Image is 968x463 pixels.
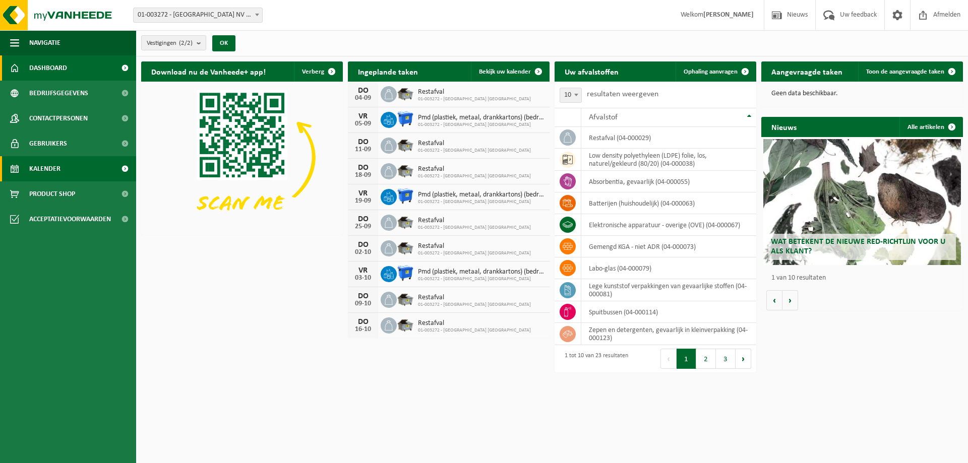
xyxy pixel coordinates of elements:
div: 04-09 [353,95,373,102]
span: Restafval [418,88,531,96]
div: 11-09 [353,146,373,153]
p: Geen data beschikbaar. [771,90,953,97]
span: 01-003272 - [GEOGRAPHIC_DATA] [GEOGRAPHIC_DATA] [418,302,531,308]
span: Kalender [29,156,60,181]
td: gemengd KGA - niet ADR (04-000073) [581,236,756,257]
div: 09-10 [353,300,373,307]
div: VR [353,267,373,275]
a: Wat betekent de nieuwe RED-richtlijn voor u als klant? [763,139,961,265]
div: 03-10 [353,275,373,282]
button: 3 [716,349,736,369]
button: OK [212,35,235,51]
a: Bekijk uw kalender [471,61,549,82]
img: WB-5000-GAL-GY-01 [397,316,414,333]
h2: Uw afvalstoffen [555,61,629,81]
span: Dashboard [29,55,67,81]
img: WB-5000-GAL-GY-01 [397,136,414,153]
img: WB-5000-GAL-GY-01 [397,85,414,102]
div: VR [353,112,373,120]
div: 19-09 [353,197,373,205]
img: WB-1100-HPE-BE-01 [397,187,414,205]
div: 02-10 [353,249,373,256]
td: labo-glas (04-000079) [581,257,756,279]
button: 1 [677,349,696,369]
button: 2 [696,349,716,369]
td: lege kunststof verpakkingen van gevaarlijke stoffen (04-000081) [581,279,756,301]
button: Verberg [294,61,342,82]
span: Restafval [418,165,531,173]
span: 10 [560,88,581,102]
span: 01-003272 - [GEOGRAPHIC_DATA] [GEOGRAPHIC_DATA] [418,199,544,205]
td: restafval (04-000029) [581,127,756,149]
span: Afvalstof [589,113,618,121]
span: 10 [560,88,582,103]
div: 18-09 [353,172,373,179]
img: WB-5000-GAL-GY-01 [397,290,414,307]
span: Restafval [418,140,531,148]
img: WB-1100-HPE-BE-01 [397,110,414,127]
img: WB-5000-GAL-GY-01 [397,213,414,230]
div: DO [353,138,373,146]
h2: Aangevraagde taken [761,61,853,81]
span: Restafval [418,217,531,225]
strong: [PERSON_NAME] [703,11,754,19]
td: elektronische apparatuur - overige (OVE) (04-000067) [581,214,756,236]
td: low density polyethyleen (LDPE) folie, los, naturel/gekleurd (80/20) (04-000038) [581,149,756,171]
button: Vorige [766,290,782,310]
div: DO [353,241,373,249]
h2: Ingeplande taken [348,61,428,81]
span: Gebruikers [29,131,67,156]
span: Pmd (plastiek, metaal, drankkartons) (bedrijven) [418,268,544,276]
div: DO [353,215,373,223]
h2: Download nu de Vanheede+ app! [141,61,276,81]
span: Wat betekent de nieuwe RED-richtlijn voor u als klant? [771,238,945,255]
span: Pmd (plastiek, metaal, drankkartons) (bedrijven) [418,114,544,122]
div: VR [353,189,373,197]
div: 16-10 [353,326,373,333]
span: Contactpersonen [29,106,88,131]
span: Pmd (plastiek, metaal, drankkartons) (bedrijven) [418,191,544,199]
span: Navigatie [29,30,60,55]
button: Volgende [782,290,798,310]
span: 01-003272 - [GEOGRAPHIC_DATA] [GEOGRAPHIC_DATA] [418,148,531,154]
img: WB-5000-GAL-GY-01 [397,162,414,179]
span: Restafval [418,319,531,327]
span: 01-003272 - [GEOGRAPHIC_DATA] [GEOGRAPHIC_DATA] [418,225,531,231]
button: Next [736,349,751,369]
span: Acceptatievoorwaarden [29,207,111,232]
span: 01-003272 - [GEOGRAPHIC_DATA] [GEOGRAPHIC_DATA] [418,173,531,179]
span: Ophaling aanvragen [684,69,738,75]
div: DO [353,164,373,172]
span: Verberg [302,69,324,75]
span: 01-003272 - [GEOGRAPHIC_DATA] [GEOGRAPHIC_DATA] [418,96,531,102]
div: 05-09 [353,120,373,127]
span: Restafval [418,294,531,302]
span: 01-003272 - [GEOGRAPHIC_DATA] [GEOGRAPHIC_DATA] [418,327,531,334]
span: Vestigingen [147,36,193,51]
label: resultaten weergeven [587,90,658,98]
span: Restafval [418,242,531,250]
span: Product Shop [29,181,75,207]
span: 01-003272 - [GEOGRAPHIC_DATA] [GEOGRAPHIC_DATA] [418,250,531,256]
button: Previous [660,349,677,369]
img: WB-1100-HPE-BE-01 [397,264,414,282]
div: DO [353,318,373,326]
span: 01-003272 - [GEOGRAPHIC_DATA] [GEOGRAPHIC_DATA] [418,122,544,128]
button: Vestigingen(2/2) [141,35,206,50]
span: 01-003272 - BELGOSUC NV - BEERNEM [134,8,262,22]
span: 01-003272 - BELGOSUC NV - BEERNEM [133,8,263,23]
h2: Nieuws [761,117,807,137]
img: Download de VHEPlus App [141,82,343,233]
a: Alle artikelen [899,117,962,137]
div: DO [353,292,373,300]
count: (2/2) [179,40,193,46]
td: batterijen (huishoudelijk) (04-000063) [581,192,756,214]
span: 01-003272 - [GEOGRAPHIC_DATA] [GEOGRAPHIC_DATA] [418,276,544,282]
td: zepen en detergenten, gevaarlijk in kleinverpakking (04-000123) [581,323,756,345]
a: Ophaling aanvragen [676,61,755,82]
td: absorbentia, gevaarlijk (04-000055) [581,171,756,192]
span: Bedrijfsgegevens [29,81,88,106]
div: DO [353,87,373,95]
p: 1 van 10 resultaten [771,275,958,282]
td: spuitbussen (04-000114) [581,301,756,323]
